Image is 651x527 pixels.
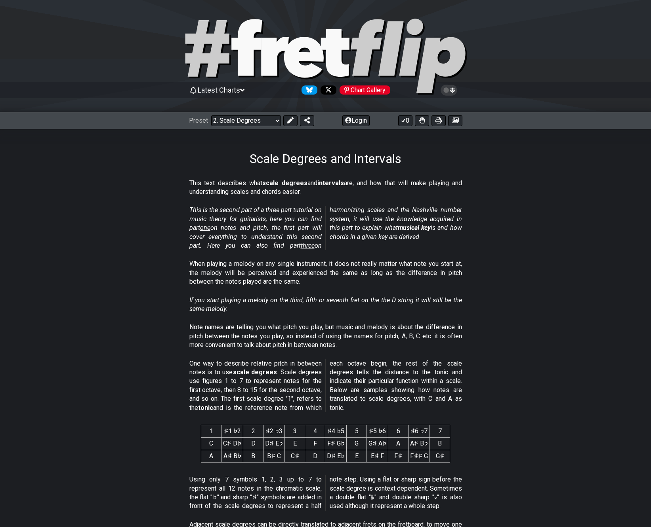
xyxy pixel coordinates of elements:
td: B [243,450,263,462]
th: ♯1 ♭2 [221,425,243,438]
th: 6 [388,425,409,438]
td: C♯ [285,450,305,462]
th: ♯5 ♭6 [367,425,388,438]
span: three [301,242,315,249]
button: Share Preset [300,115,314,126]
h1: Scale Degrees and Intervals [250,151,401,166]
td: F [305,438,325,450]
a: Follow #fretflip at Bluesky [298,85,317,95]
td: D♯ E♭ [325,450,347,462]
em: This is the second part of a three part tutorial on music theory for guitarists, here you can fin... [189,206,462,249]
td: A♯ B♭ [409,438,430,450]
span: Latest Charts [198,86,240,94]
td: F♯♯ G [409,450,430,462]
td: G♯ A♭ [367,438,388,450]
span: Preset [189,117,208,124]
p: One way to describe relative pitch in between notes is to use . Scale degrees use figures 1 to 7 ... [189,359,462,412]
th: 7 [430,425,450,438]
td: F♯ G♭ [325,438,347,450]
button: Toggle Dexterity for all fretkits [415,115,429,126]
th: ♯6 ♭7 [409,425,430,438]
button: Login [342,115,370,126]
strong: intervals [317,179,344,187]
td: E [347,450,367,462]
p: Note names are telling you what pitch you play, but music and melody is about the difference in p... [189,323,462,349]
th: 1 [201,425,221,438]
td: F♯ [388,450,409,462]
td: A♯ B♭ [221,450,243,462]
th: ♯2 ♭3 [263,425,285,438]
td: C♯ D♭ [221,438,243,450]
button: Create image [448,115,462,126]
td: A [388,438,409,450]
td: D♯ E♭ [263,438,285,450]
td: G [347,438,367,450]
p: Using only 7 symbols 1, 2, 3 up to 7 to represent all 12 notes in the chromatic scale, the flat "... [189,475,462,511]
p: When playing a melody on any single instrument, it does not really matter what note you start at,... [189,260,462,286]
strong: tonic [198,404,213,411]
th: 2 [243,425,263,438]
select: Preset [211,115,281,126]
td: D [305,450,325,462]
td: C [201,438,221,450]
th: ♯4 ♭5 [325,425,347,438]
td: D [243,438,263,450]
span: Toggle light / dark theme [445,87,454,94]
td: E♯ F [367,450,388,462]
span: one [200,224,210,231]
button: 0 [398,115,412,126]
p: This text describes what and are, and how that will make playing and understanding scales and cho... [189,179,462,197]
td: B♯ C [263,450,285,462]
button: Print [431,115,446,126]
div: Chart Gallery [340,85,390,95]
button: Edit Preset [283,115,298,126]
a: #fretflip at Pinterest [336,85,390,95]
td: G♯ [430,450,450,462]
em: If you start playing a melody on the third, fifth or seventh fret on the the D string it will sti... [189,296,462,313]
td: A [201,450,221,462]
td: B [430,438,450,450]
th: 3 [285,425,305,438]
th: 4 [305,425,325,438]
td: E [285,438,305,450]
th: 5 [347,425,367,438]
strong: scale degrees [262,179,307,187]
a: Follow #fretflip at X [317,85,336,95]
strong: musical key [398,224,431,231]
strong: scale degrees [233,368,277,376]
